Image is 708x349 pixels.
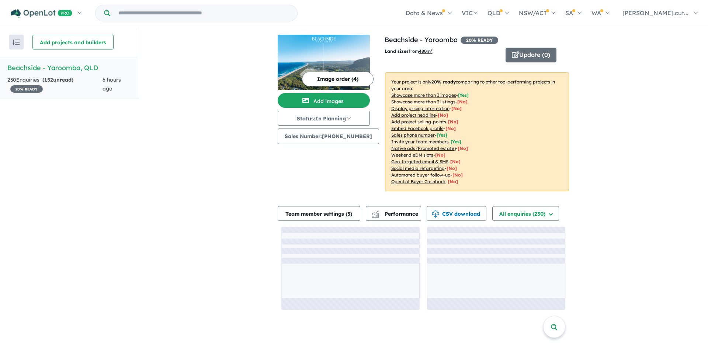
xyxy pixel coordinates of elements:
span: 20 % READY [10,85,43,93]
span: [No] [448,179,458,184]
u: Add project headline [391,112,436,118]
a: Beachside - Yaroomba [385,35,458,44]
span: [ No ] [451,106,462,111]
span: [ Yes ] [451,139,461,144]
span: [ Yes ] [437,132,447,138]
span: [PERSON_NAME].cut... [622,9,688,17]
span: [ No ] [438,112,448,118]
img: sort.svg [13,40,20,45]
button: Team member settings (5) [278,206,360,221]
span: Performance [373,211,418,217]
button: All enquiries (230) [492,206,559,221]
button: Update (0) [506,48,556,62]
img: Openlot PRO Logo White [11,9,72,18]
u: Native ads (Promoted estate) [391,146,456,151]
u: Geo-targeted email & SMS [391,159,448,164]
p: Your project is only comparing to other top-performing projects in your area: - - - - - - - - - -... [385,72,569,191]
img: Beachside - Yaroomba [278,35,370,90]
button: Sales Number:[PHONE_NUMBER] [278,129,379,144]
span: [ No ] [448,119,458,124]
div: 230 Enquir ies [7,76,103,93]
button: Performance [366,206,421,221]
span: 6 hours ago [103,76,121,92]
button: Add images [278,93,370,108]
input: Try estate name, suburb, builder or developer [112,5,296,21]
u: Showcase more than 3 listings [391,99,455,105]
button: Image order (4) [302,72,374,86]
u: Add project selling-points [391,119,446,124]
u: Social media retargeting [391,165,445,171]
u: Embed Facebook profile [391,126,444,131]
img: download icon [432,211,439,218]
span: [ No ] [457,99,468,105]
span: [ No ] [445,126,456,131]
span: 20 % READY [461,37,498,44]
b: 20 % ready [431,79,456,85]
span: [ Yes ] [458,92,469,98]
span: [No] [447,165,457,171]
sup: 2 [431,48,433,52]
strong: ( unread) [42,76,73,83]
span: [No] [435,152,445,158]
h5: Beachside - Yaroomba , QLD [7,63,131,73]
button: Status:In Planning [278,111,370,126]
u: OpenLot Buyer Cashback [391,179,446,184]
span: 5 [347,211,350,217]
span: [No] [458,146,468,151]
button: Add projects and builders [32,35,114,49]
button: CSV download [427,206,486,221]
p: from [385,48,500,55]
span: [No] [450,159,461,164]
img: line-chart.svg [372,211,378,215]
img: bar-chart.svg [372,213,379,218]
u: Automated buyer follow-up [391,172,451,178]
u: Invite your team members [391,139,449,144]
b: Land sizes [385,48,409,54]
u: Sales phone number [391,132,435,138]
u: Display pricing information [391,106,450,111]
u: Showcase more than 3 images [391,92,456,98]
span: 152 [44,76,53,83]
u: 480 m [419,48,433,54]
u: Weekend eDM slots [391,152,433,158]
span: [No] [452,172,463,178]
